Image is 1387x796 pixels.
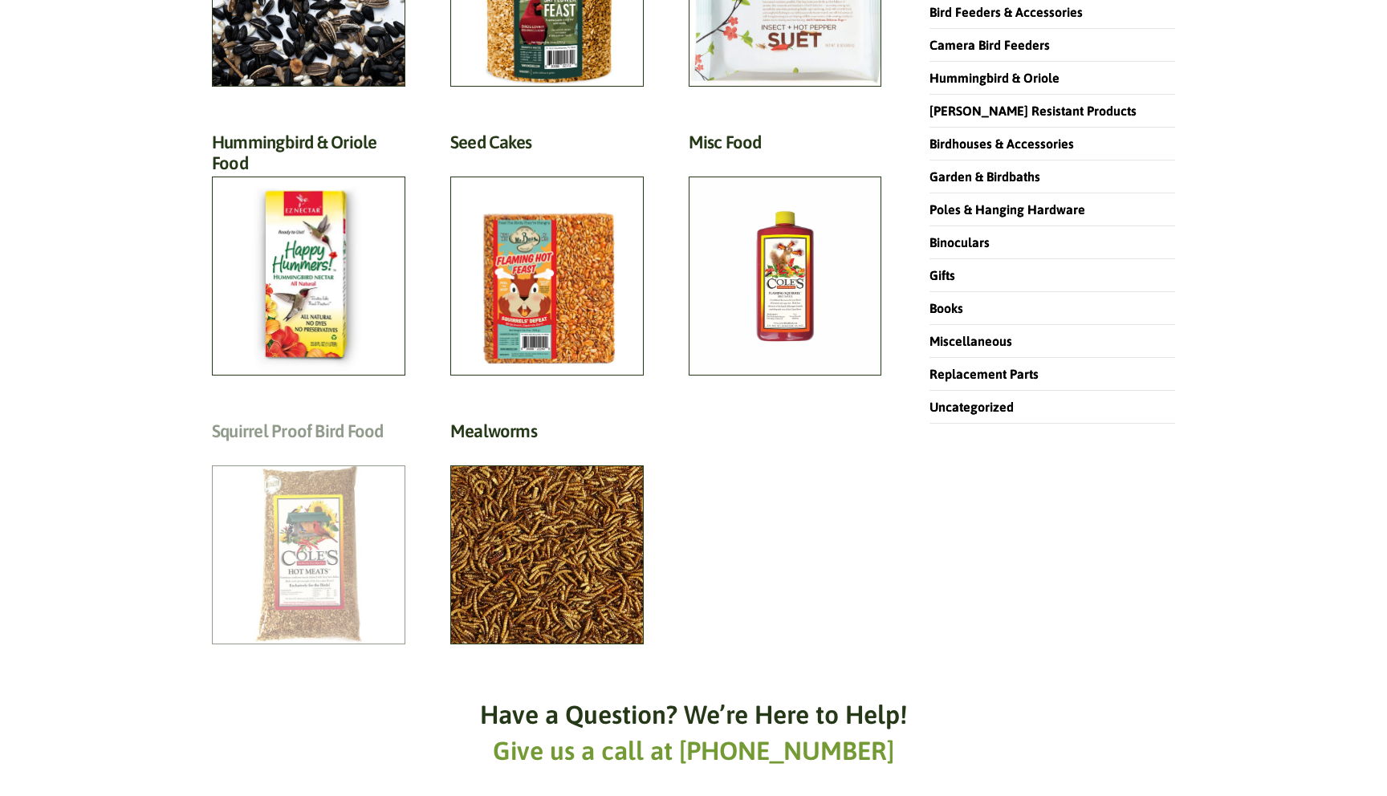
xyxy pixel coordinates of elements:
[929,400,1014,414] a: Uncategorized
[929,268,955,282] a: Gifts
[212,420,405,450] h2: Squirrel Proof Bird Food
[929,301,963,315] a: Books
[450,132,644,376] a: Visit product category Seed Cakes
[929,334,1012,348] a: Miscellaneous
[450,132,644,161] h2: Seed Cakes
[929,202,1085,217] a: Poles & Hanging Hardware
[689,132,882,161] h2: Misc Food
[450,420,644,644] a: Visit product category Mealworms
[929,235,990,250] a: Binoculars
[212,420,405,644] a: Visit product category Squirrel Proof Bird Food
[929,136,1074,151] a: Birdhouses & Accessories
[929,169,1040,184] a: Garden & Birdbaths
[212,132,405,376] a: Visit product category Hummingbird & Oriole Food
[480,697,907,733] h6: Have a Question? We’re Here to Help!
[929,38,1050,52] a: Camera Bird Feeders
[689,132,882,376] a: Visit product category Misc Food
[450,420,644,450] h2: Mealworms
[493,736,894,766] a: Give us a call at [PHONE_NUMBER]
[929,104,1137,118] a: [PERSON_NAME] Resistant Products
[929,367,1039,381] a: Replacement Parts
[929,5,1083,19] a: Bird Feeders & Accessories
[212,132,405,183] h2: Hummingbird & Oriole Food
[929,71,1060,85] a: Hummingbird & Oriole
